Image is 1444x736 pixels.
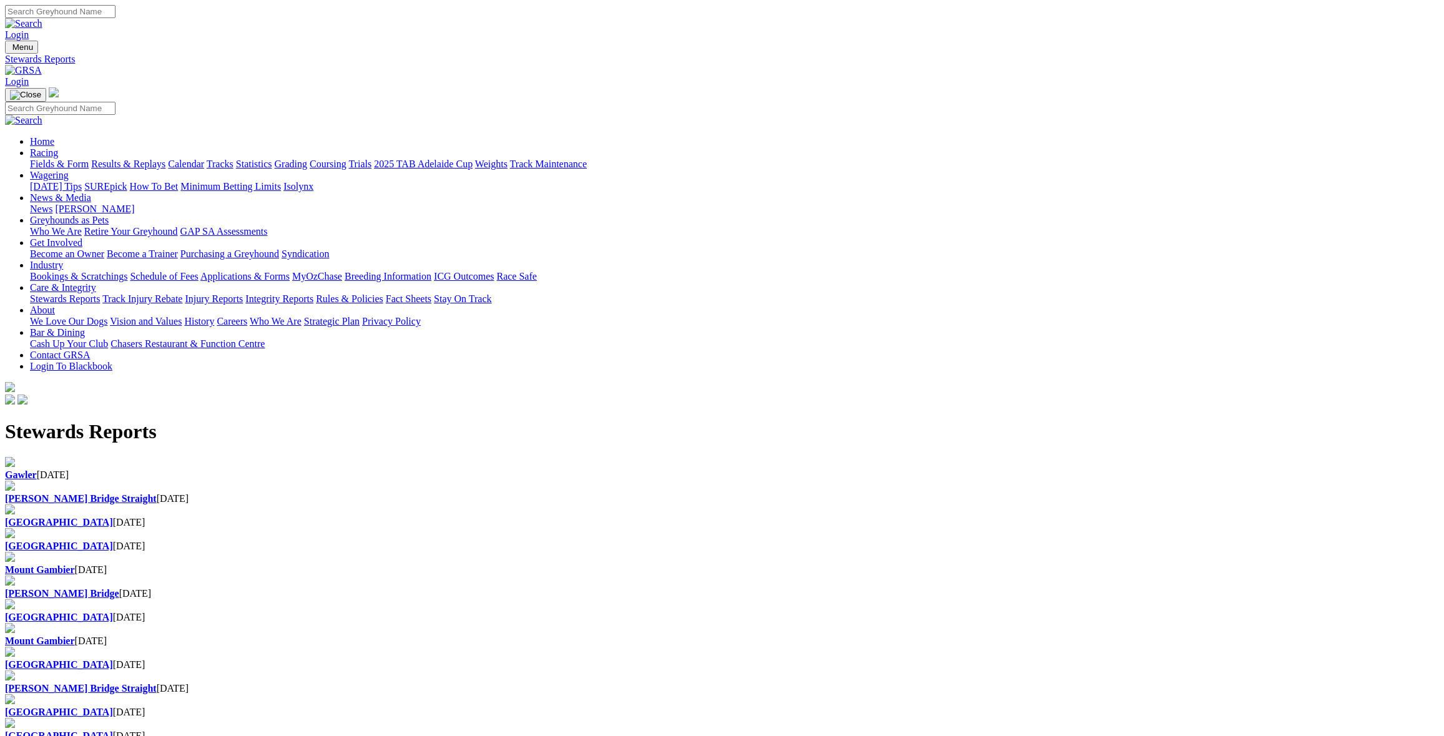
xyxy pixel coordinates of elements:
[5,588,119,599] a: [PERSON_NAME] Bridge
[5,493,157,504] b: [PERSON_NAME] Bridge Straight
[5,694,15,704] img: file-red.svg
[30,159,89,169] a: Fields & Form
[30,338,1439,350] div: Bar & Dining
[17,395,27,405] img: twitter.svg
[49,87,59,97] img: logo-grsa-white.png
[30,248,1439,260] div: Get Involved
[30,271,127,282] a: Bookings & Scratchings
[5,29,29,40] a: Login
[110,316,182,326] a: Vision and Values
[30,293,1439,305] div: Care & Integrity
[30,248,104,259] a: Become an Owner
[30,170,69,180] a: Wagering
[5,552,15,562] img: file-red.svg
[5,647,15,657] img: file-red.svg
[5,541,113,551] a: [GEOGRAPHIC_DATA]
[275,159,307,169] a: Grading
[386,293,431,304] a: Fact Sheets
[245,293,313,304] a: Integrity Reports
[5,517,1439,528] div: [DATE]
[5,18,42,29] img: Search
[5,528,15,538] img: file-red.svg
[5,65,42,76] img: GRSA
[304,316,360,326] a: Strategic Plan
[5,707,113,717] a: [GEOGRAPHIC_DATA]
[30,226,1439,237] div: Greyhounds as Pets
[30,181,1439,192] div: Wagering
[374,159,473,169] a: 2025 TAB Adelaide Cup
[5,88,46,102] button: Toggle navigation
[5,493,1439,504] div: [DATE]
[5,670,15,680] img: file-red.svg
[5,54,1439,65] div: Stewards Reports
[180,248,279,259] a: Purchasing a Greyhound
[180,226,268,237] a: GAP SA Assessments
[5,623,15,633] img: file-red.svg
[5,517,113,527] b: [GEOGRAPHIC_DATA]
[5,635,75,646] b: Mount Gambier
[30,271,1439,282] div: Industry
[292,271,342,282] a: MyOzChase
[5,115,42,126] img: Search
[30,293,100,304] a: Stewards Reports
[250,316,302,326] a: Who We Are
[5,683,1439,694] div: [DATE]
[434,293,491,304] a: Stay On Track
[30,361,112,371] a: Login To Blackbook
[168,159,204,169] a: Calendar
[5,635,1439,647] div: [DATE]
[111,338,265,349] a: Chasers Restaurant & Function Centre
[130,271,198,282] a: Schedule of Fees
[30,215,109,225] a: Greyhounds as Pets
[102,293,182,304] a: Track Injury Rebate
[5,469,1439,481] div: [DATE]
[5,5,115,18] input: Search
[185,293,243,304] a: Injury Reports
[30,260,63,270] a: Industry
[184,316,214,326] a: History
[107,248,178,259] a: Become a Trainer
[5,612,113,622] b: [GEOGRAPHIC_DATA]
[475,159,508,169] a: Weights
[5,102,115,115] input: Search
[207,159,233,169] a: Tracks
[30,237,82,248] a: Get Involved
[30,327,85,338] a: Bar & Dining
[236,159,272,169] a: Statistics
[5,469,37,480] a: Gawler
[5,395,15,405] img: facebook.svg
[5,683,157,694] a: [PERSON_NAME] Bridge Straight
[30,316,107,326] a: We Love Our Dogs
[5,659,113,670] a: [GEOGRAPHIC_DATA]
[30,338,108,349] a: Cash Up Your Club
[30,204,1439,215] div: News & Media
[5,41,38,54] button: Toggle navigation
[30,226,82,237] a: Who We Are
[5,481,15,491] img: file-red.svg
[5,588,1439,599] div: [DATE]
[30,204,52,214] a: News
[5,659,1439,670] div: [DATE]
[5,576,15,586] img: file-red.svg
[348,159,371,169] a: Trials
[91,159,165,169] a: Results & Replays
[5,599,15,609] img: file-red.svg
[84,226,178,237] a: Retire Your Greyhound
[30,181,82,192] a: [DATE] Tips
[84,181,127,192] a: SUREpick
[310,159,346,169] a: Coursing
[30,192,91,203] a: News & Media
[12,42,33,52] span: Menu
[5,504,15,514] img: file-red.svg
[180,181,281,192] a: Minimum Betting Limits
[316,293,383,304] a: Rules & Policies
[5,382,15,392] img: logo-grsa-white.png
[5,420,1439,443] h1: Stewards Reports
[55,204,134,214] a: [PERSON_NAME]
[5,707,1439,718] div: [DATE]
[200,271,290,282] a: Applications & Forms
[496,271,536,282] a: Race Safe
